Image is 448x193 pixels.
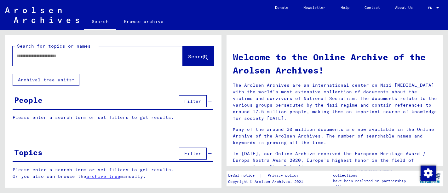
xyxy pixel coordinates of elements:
[233,126,437,146] p: Many of the around 30 million documents are now available in the Online Archive of the Arolsen Ar...
[17,43,91,49] mat-label: Search for topics or names
[179,148,207,160] button: Filter
[333,178,416,190] p: have been realized in partnership with
[188,53,207,60] span: Search
[184,98,201,104] span: Filter
[228,172,260,179] a: Legal notice
[179,95,207,107] button: Filter
[13,167,214,180] p: Please enter a search term or set filters to get results. Or you also can browse the manually.
[421,166,436,181] img: Change consent
[418,170,442,186] img: yv_logo.png
[116,14,171,29] a: Browse archive
[14,147,43,158] div: Topics
[228,179,306,184] p: Copyright © Arolsen Archives, 2021
[233,82,437,122] p: The Arolsen Archives are an international center on Nazi [MEDICAL_DATA] with the world’s most ext...
[184,151,201,156] span: Filter
[233,50,437,77] h1: Welcome to the Online Archive of the Arolsen Archives!
[13,114,213,121] p: Please enter a search term or set filters to get results.
[233,150,437,170] p: In [DATE], our Online Archive received the European Heritage Award / Europa Nostra Award 2020, Eu...
[333,167,416,178] p: The Arolsen Archives online collections
[262,172,306,179] a: Privacy policy
[14,94,43,106] div: People
[84,14,116,30] a: Search
[183,46,214,66] button: Search
[5,7,79,23] img: Arolsen_neg.svg
[86,173,120,179] a: archive tree
[428,6,435,10] span: EN
[13,74,79,86] button: Archival tree units
[228,172,306,179] div: |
